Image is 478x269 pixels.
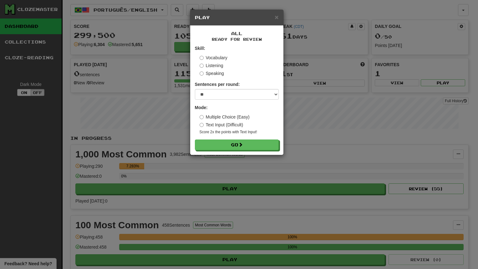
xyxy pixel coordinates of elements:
strong: Skill: [195,46,205,51]
label: Speaking [200,70,224,76]
input: Multiple Choice (Easy) [200,115,204,119]
label: Text Input (Difficult) [200,122,243,128]
strong: Mode: [195,105,208,110]
h5: Play [195,14,279,21]
label: Multiple Choice (Easy) [200,114,250,120]
span: All [231,31,242,36]
input: Text Input (Difficult) [200,123,204,127]
small: Ready for Review [195,37,279,42]
label: Sentences per round: [195,81,240,87]
label: Listening [200,62,223,69]
button: Close [275,14,278,20]
small: Score 2x the points with Text Input ! [200,129,279,135]
button: Go [195,140,279,150]
span: × [275,13,278,21]
input: Vocabulary [200,56,204,60]
input: Speaking [200,71,204,76]
input: Listening [200,64,204,68]
label: Vocabulary [200,55,227,61]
